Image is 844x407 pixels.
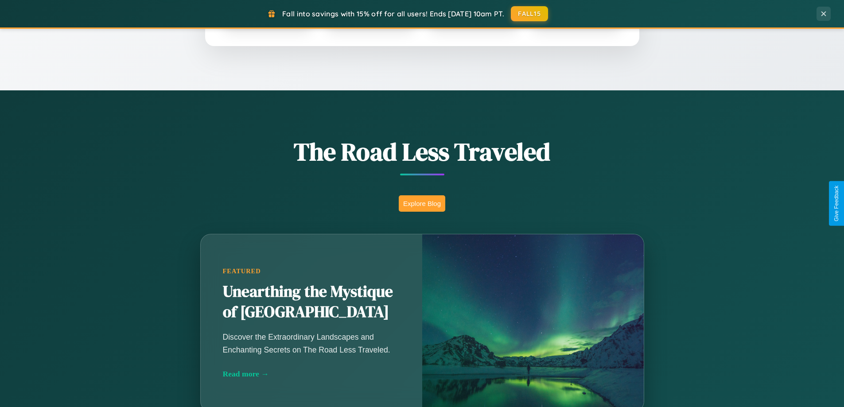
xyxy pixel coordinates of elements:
button: FALL15 [511,6,548,21]
button: Explore Blog [399,195,445,212]
div: Read more → [223,369,400,379]
h2: Unearthing the Mystique of [GEOGRAPHIC_DATA] [223,282,400,322]
p: Discover the Extraordinary Landscapes and Enchanting Secrets on The Road Less Traveled. [223,331,400,356]
div: Give Feedback [833,186,840,221]
span: Fall into savings with 15% off for all users! Ends [DATE] 10am PT. [282,9,504,18]
div: Featured [223,267,400,275]
h1: The Road Less Traveled [156,135,688,169]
